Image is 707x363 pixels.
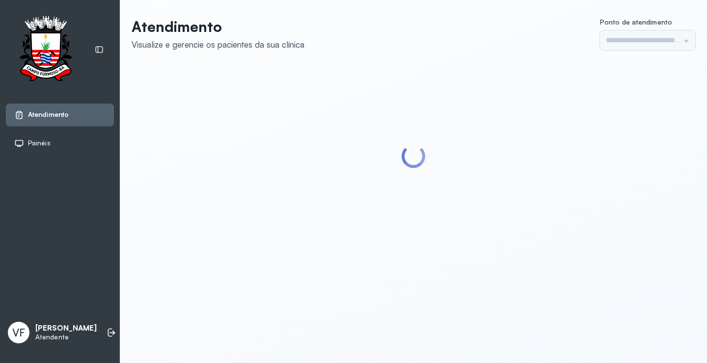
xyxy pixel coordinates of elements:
[600,18,672,26] span: Ponto de atendimento
[132,39,304,50] div: Visualize e gerencie os pacientes da sua clínica
[14,110,106,120] a: Atendimento
[35,333,97,341] p: Atendente
[28,139,51,147] span: Painéis
[12,326,25,339] span: VF
[28,111,69,119] span: Atendimento
[10,16,81,84] img: Logotipo do estabelecimento
[35,324,97,333] p: [PERSON_NAME]
[132,18,304,35] p: Atendimento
